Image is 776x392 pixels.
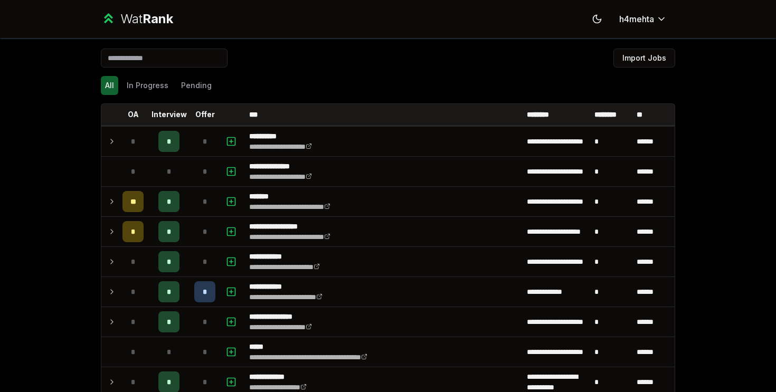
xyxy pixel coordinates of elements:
button: Import Jobs [613,49,675,68]
span: h4mehta [619,13,654,25]
a: WatRank [101,11,173,27]
p: OA [128,109,139,120]
div: Wat [120,11,173,27]
span: Rank [143,11,173,26]
button: h4mehta [611,9,675,28]
button: Pending [177,76,216,95]
button: All [101,76,118,95]
p: Interview [152,109,187,120]
button: In Progress [122,76,173,95]
p: Offer [195,109,215,120]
